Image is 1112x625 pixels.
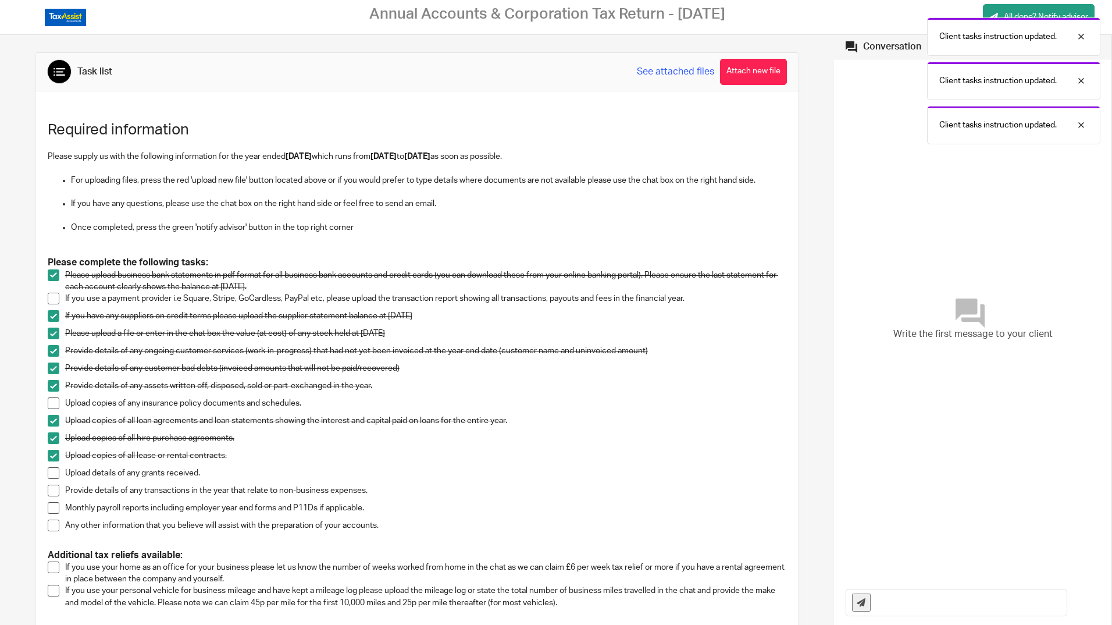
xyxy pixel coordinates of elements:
p: Upload copies of all hire purchase agreements. [65,432,787,444]
p: Client tasks instruction updated. [939,119,1057,131]
p: Once completed, press the green 'notify advisor' button in the top right corner [71,222,787,233]
p: Please upload business bank statements in pdf format for all business bank accounts and credit ca... [65,269,787,293]
p: Please upload a file or enter in the chat box the value (at cost) of any stock held at [DATE] [65,328,787,339]
p: If you use a payment provider i.e Square, Stripe, GoCardless, PayPal etc, please upload the trans... [65,293,787,304]
p: If you have any questions, please use the chat box on the right hand side or feel free to send an... [71,198,787,209]
p: For uploading files, press the red 'upload new file' button located above or if you would prefer ... [71,175,787,186]
strong: [DATE] [404,152,430,161]
p: Any other information that you believe will assist with the preparation of your accounts. [65,520,787,531]
h1: Required information [48,121,787,139]
h2: Annual Accounts & Corporation Tax Return - [DATE] [369,5,725,23]
p: Provide details of any ongoing customer services (work-in-progress) that had not yet been invoice... [65,345,787,357]
strong: Additional tax reliefs available: [48,551,183,560]
strong: Please complete the following tasks: [48,258,208,267]
p: Client tasks instruction updated. [939,75,1057,87]
div: Task list [77,66,112,78]
img: Logo_TaxAssistAccountants_FullColour_RGB.png [45,9,86,26]
p: Upload copies of all lease or rental contracts. [65,450,787,461]
p: Provide details of any assets written off, disposed, sold or part-exchanged in the year. [65,380,787,392]
strong: [DATE] [370,152,397,161]
p: Provide details of any customer bad debts (invoiced amounts that will not be paid/recovered) [65,363,787,374]
p: Monthly payroll reports including employer year end forms and P11Ds if applicable. [65,502,787,514]
p: If you use your personal vehicle for business mileage and have kept a mileage log please upload t... [65,585,787,609]
p: Upload copies of all loan agreements and loan statements showing the interest and capital paid on... [65,415,787,427]
p: Provide details of any transactions in the year that relate to non-business expenses. [65,485,787,496]
p: If you use your home as an office for your business please let us know the number of weeks worked... [65,562,787,585]
p: If you have any suppliers on credit terms please upload the supplier statement balance at [DATE] [65,310,787,322]
p: Upload copies of any insurance policy documents and schedules. [65,397,787,409]
a: All done? Notify advisor [983,4,1095,30]
p: Upload details of any grants received. [65,467,787,479]
strong: [DATE] [286,152,312,161]
p: Client tasks instruction updated. [939,31,1057,42]
p: Please supply us with the following information for the year ended which runs from to as soon as ... [48,151,787,162]
span: Write the first message to your client [893,328,1053,341]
